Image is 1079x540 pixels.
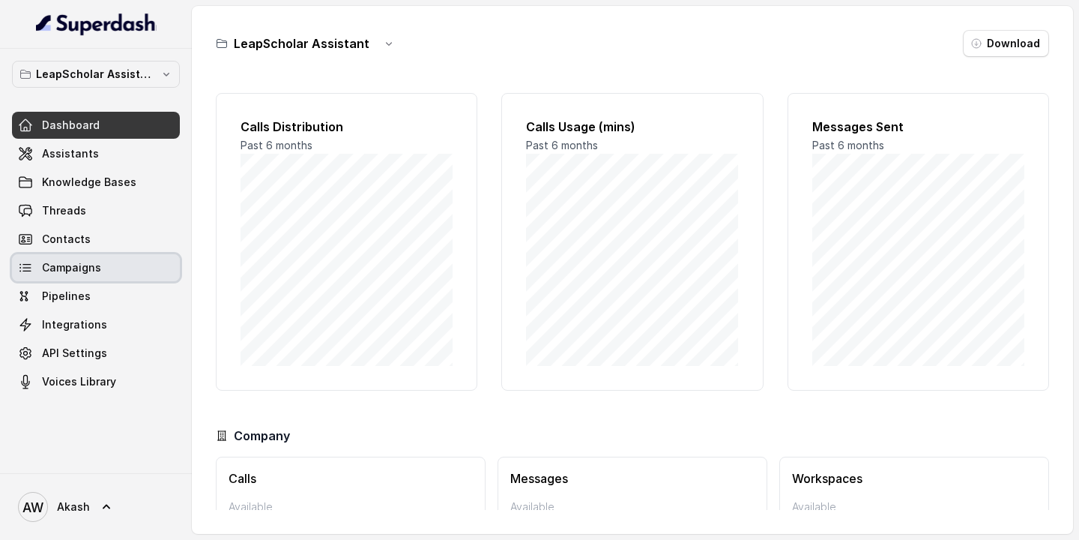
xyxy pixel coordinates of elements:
span: Campaigns [42,260,101,275]
p: LeapScholar Assistant [36,65,156,83]
p: Available [792,499,1036,514]
button: LeapScholar Assistant [12,61,180,88]
p: Available [510,499,755,514]
span: Pipelines [42,289,91,304]
a: Voices Library [12,368,180,395]
h3: Messages [510,469,755,487]
span: Past 6 months [241,139,312,151]
a: Assistants [12,140,180,167]
h2: Messages Sent [812,118,1024,136]
span: Assistants [42,146,99,161]
span: Past 6 months [812,139,884,151]
span: Contacts [42,232,91,247]
a: Contacts [12,226,180,253]
a: Dashboard [12,112,180,139]
a: Pipelines [12,283,180,310]
a: Akash [12,486,180,528]
p: Available [229,499,473,514]
span: Akash [57,499,90,514]
span: Past 6 months [526,139,598,151]
h3: Company [234,427,290,445]
a: Integrations [12,311,180,338]
span: Integrations [42,317,107,332]
a: Knowledge Bases [12,169,180,196]
span: Dashboard [42,118,100,133]
text: AW [22,499,43,515]
h3: Calls [229,469,473,487]
a: API Settings [12,340,180,367]
h2: Calls Usage (mins) [526,118,738,136]
span: Threads [42,203,86,218]
span: Voices Library [42,374,116,389]
span: API Settings [42,346,107,361]
button: Download [963,30,1049,57]
a: Campaigns [12,254,180,281]
h3: Workspaces [792,469,1036,487]
a: Threads [12,197,180,224]
span: Knowledge Bases [42,175,136,190]
img: light.svg [36,12,157,36]
h3: LeapScholar Assistant [234,34,369,52]
h2: Calls Distribution [241,118,453,136]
